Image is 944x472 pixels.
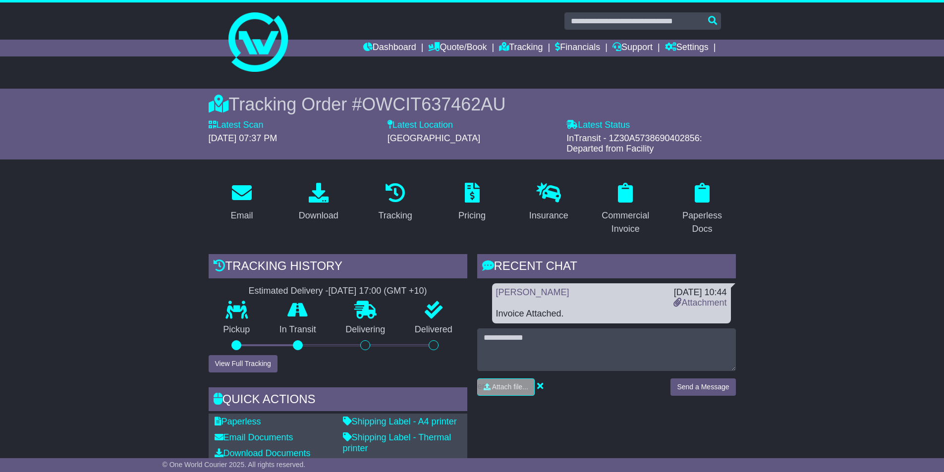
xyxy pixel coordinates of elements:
label: Latest Scan [209,120,264,131]
a: Shipping Label - Thermal printer [343,432,451,453]
div: RECENT CHAT [477,254,736,281]
div: [DATE] 17:00 (GMT +10) [329,286,427,297]
div: Paperless Docs [675,209,729,236]
div: Invoice Attached. [496,309,727,319]
a: Pricing [452,179,492,226]
span: InTransit - 1Z30A5738690402856: Departed from Facility [566,133,702,154]
a: Download Documents [215,448,311,458]
a: Tracking [372,179,418,226]
a: Commercial Invoice [592,179,659,239]
a: Quote/Book [428,40,487,56]
span: © One World Courier 2025. All rights reserved. [163,461,306,469]
p: Delivered [400,324,467,335]
div: Tracking history [209,254,467,281]
a: Financials [555,40,600,56]
button: Send a Message [670,378,735,396]
div: Commercial Invoice [599,209,653,236]
a: Dashboard [363,40,416,56]
span: OWCIT637462AU [362,94,505,114]
a: Download [292,179,345,226]
p: Delivering [331,324,400,335]
div: Estimated Delivery - [209,286,467,297]
a: Email Documents [215,432,293,442]
a: Email [224,179,259,226]
a: Paperless [215,417,261,426]
span: [DATE] 07:37 PM [209,133,278,143]
span: [GEOGRAPHIC_DATA] [388,133,480,143]
div: [DATE] 10:44 [673,287,726,298]
a: Attachment [673,298,726,308]
label: Latest Status [566,120,630,131]
a: Support [612,40,653,56]
a: Insurance [523,179,575,226]
div: Pricing [458,209,486,222]
a: Tracking [499,40,543,56]
button: View Full Tracking [209,355,278,372]
a: Settings [665,40,709,56]
label: Latest Location [388,120,453,131]
div: Insurance [529,209,568,222]
div: Tracking Order # [209,94,736,115]
div: Tracking [378,209,412,222]
div: Email [230,209,253,222]
div: Quick Actions [209,387,467,414]
a: [PERSON_NAME] [496,287,569,297]
a: Paperless Docs [669,179,736,239]
a: Shipping Label - A4 printer [343,417,457,426]
p: In Transit [265,324,331,335]
p: Pickup [209,324,265,335]
div: Download [299,209,338,222]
